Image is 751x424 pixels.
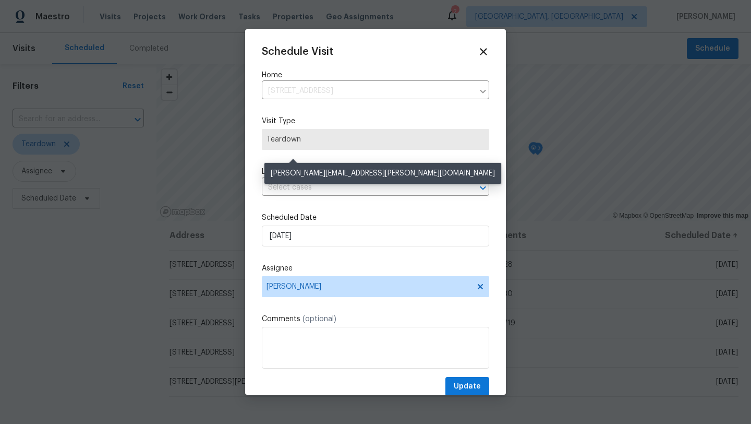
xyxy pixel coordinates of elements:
label: Scheduled Date [262,213,489,223]
button: Update [445,377,489,396]
input: Select cases [262,180,460,196]
span: Teardown [267,134,484,145]
button: Open [476,181,490,195]
span: Schedule Visit [262,46,333,57]
label: Visit Type [262,116,489,126]
div: [PERSON_NAME][EMAIL_ADDRESS][PERSON_NAME][DOMAIN_NAME] [264,163,501,184]
label: Home [262,70,489,80]
label: Assignee [262,263,489,274]
span: [PERSON_NAME] [267,282,471,291]
span: Linked Cases [262,167,307,177]
input: M/D/YYYY [262,226,489,246]
span: (optional) [302,315,336,323]
span: Update [454,380,481,393]
input: Enter in an address [262,83,474,99]
label: Comments [262,314,489,324]
span: Close [478,46,489,57]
